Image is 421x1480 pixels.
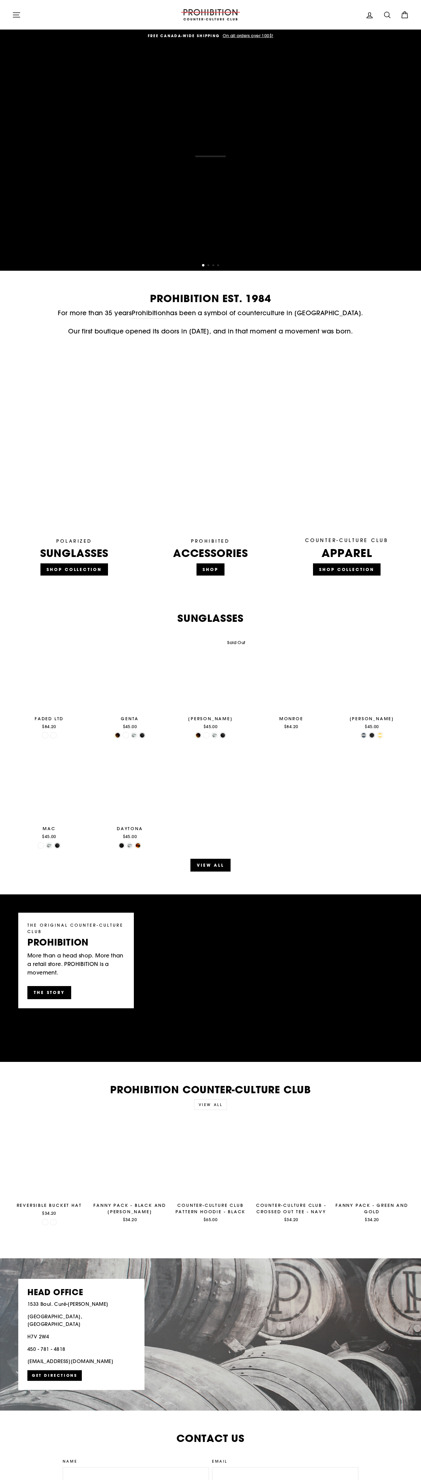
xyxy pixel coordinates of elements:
[254,1125,328,1225] a: COUNTER-CULTURE CLUB - CROSSED OUT TEE - NAVY$34.20
[93,1125,167,1225] a: FANNY PACK - BLACK AND [PERSON_NAME]$34.20
[12,1085,409,1095] h2: PROHIBITION COUNTER-CULTURE CLUB
[335,724,409,730] div: $45.00
[224,639,247,647] div: Sold Out
[12,826,86,832] div: MAC
[335,1202,409,1215] div: FANNY PACK - GREEN AND GOLD
[173,724,247,730] div: $45.00
[335,716,409,722] div: [PERSON_NAME]
[27,922,125,935] p: THE ORIGINAL COUNTER-CULTURE CLUB
[173,1125,247,1225] a: Counter-Culture Club Pattern Hoodie - Black$65.00
[207,264,211,267] button: 2
[12,294,409,304] h2: PROHIBITION EST. 1984
[63,1433,359,1443] h2: Contact us
[12,749,86,842] a: MAC$45.00
[93,833,167,840] div: $45.00
[254,716,328,722] div: MONROE
[190,859,231,872] a: View all
[12,1125,86,1218] a: REVERSIBLE BUCKET HAT$34.20
[93,639,167,732] a: GENTA$45.00
[63,1458,209,1464] label: Name
[173,716,247,722] div: [PERSON_NAME]
[12,724,86,730] div: $84.20
[212,1458,358,1464] label: Email
[202,264,205,267] button: 1
[93,826,167,832] div: DAYTONA
[12,308,409,318] p: For more than 35 years has been a symbol of counterculture in [GEOGRAPHIC_DATA].
[148,33,220,38] span: FREE CANADA-WIDE SHIPPING
[217,264,220,267] button: 4
[254,639,328,732] a: MONROE$84.20
[132,308,166,318] a: Prohibition
[335,1125,409,1225] a: FANNY PACK - GREEN AND GOLD$34.20
[254,1202,328,1215] div: COUNTER-CULTURE CLUB - CROSSED OUT TEE - NAVY
[335,639,409,732] a: [PERSON_NAME]$45.00
[93,716,167,722] div: GENTA
[212,264,215,267] button: 3
[254,724,328,730] div: $84.20
[93,1202,167,1215] div: FANNY PACK - BLACK AND [PERSON_NAME]
[12,1202,86,1209] div: REVERSIBLE BUCKET HAT
[194,1099,227,1110] a: View all
[27,938,125,947] p: PROHIBITION
[173,1217,247,1223] div: $65.00
[27,951,125,977] p: More than a head shop. More than a retail store. PROHIBITION is a movement.
[221,33,273,38] span: On all orders over 100$!
[12,833,86,840] div: $45.00
[173,639,247,732] a: [PERSON_NAME]$45.00
[12,326,409,336] p: Our first boutique opened its doors in [DATE], and in that moment a movement was born.
[180,9,241,20] img: PROHIBITION COUNTER-CULTURE CLUB
[12,716,86,722] div: FADED LTD
[12,639,86,732] a: FADED LTD$84.20
[27,986,71,999] a: THE STORY
[335,1217,409,1223] div: $34.20
[12,613,409,623] h2: SUNGLASSES
[173,1202,247,1215] div: Counter-Culture Club Pattern Hoodie - Black
[93,724,167,730] div: $45.00
[93,749,167,842] a: DAYTONA$45.00
[93,1217,167,1223] div: $34.20
[14,33,407,39] a: FREE CANADA-WIDE SHIPPING On all orders over 100$!
[254,1217,328,1223] div: $34.20
[12,1210,86,1216] div: $34.20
